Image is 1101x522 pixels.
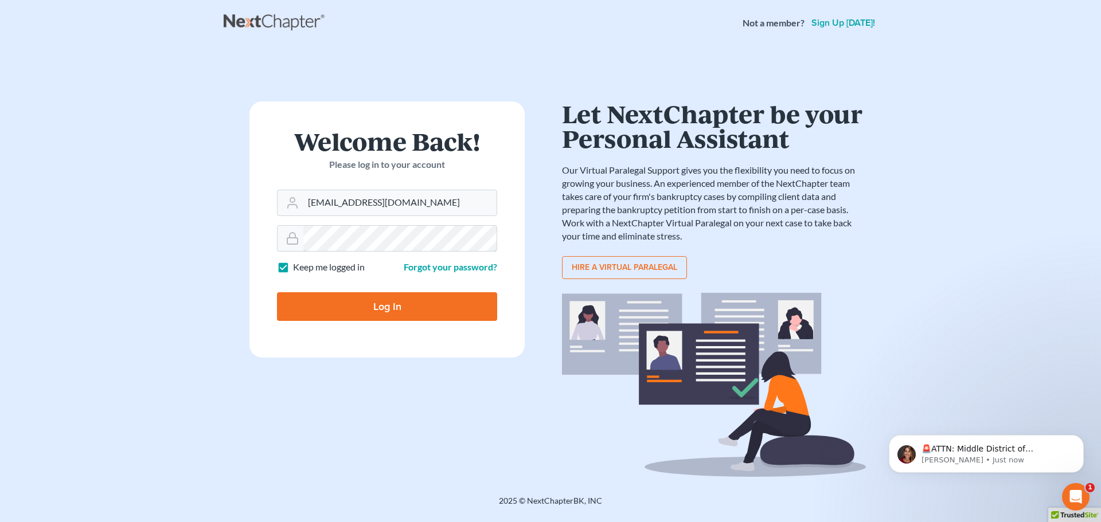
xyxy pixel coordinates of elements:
div: 2025 © NextChapterBK, INC [224,495,877,516]
span: 1 [1086,483,1095,492]
iframe: Intercom live chat [1062,483,1090,511]
a: Hire a virtual paralegal [562,256,687,279]
p: Our Virtual Paralegal Support gives you the flexibility you need to focus on growing your busines... [562,164,866,242]
input: Log In [277,292,497,321]
img: virtual_paralegal_bg-b12c8cf30858a2b2c02ea913d52db5c468ecc422855d04272ea22d19010d70dc.svg [562,293,866,477]
p: Please log in to your account [277,158,497,171]
a: Sign up [DATE]! [809,18,877,28]
iframe: Intercom notifications message [872,411,1101,491]
label: Keep me logged in [293,261,365,274]
h1: Welcome Back! [277,129,497,154]
strong: Not a member? [743,17,805,30]
h1: Let NextChapter be your Personal Assistant [562,101,866,150]
a: Forgot your password? [404,261,497,272]
input: Email Address [303,190,497,215]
